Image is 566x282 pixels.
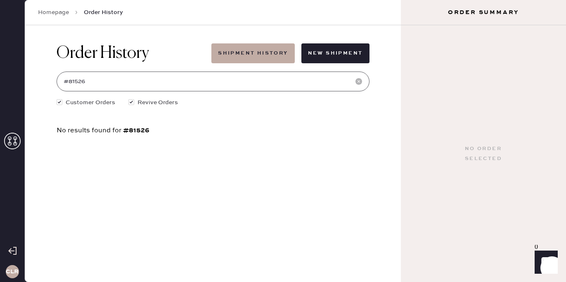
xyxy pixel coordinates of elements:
button: New Shipment [301,43,369,63]
span: Order History [84,8,123,17]
div: Shipment Summary [26,237,538,246]
td: 936575 [26,151,71,161]
h3: Order Summary [401,8,566,17]
div: No results found for [57,127,369,134]
th: ID [26,140,71,151]
span: Revive Orders [137,98,178,107]
span: Customer Orders [66,98,115,107]
div: Packing slip [26,55,538,65]
img: logo [270,191,295,216]
iframe: Front Chat [527,245,562,280]
div: Reformation Customer Love [26,256,538,266]
a: Homepage [38,8,69,17]
button: Shipment History [211,43,294,63]
img: logo [270,10,295,35]
td: Sleeved Top - Reformation - Tagliatelle Denim Top [PERSON_NAME] - Size: 6 [71,151,510,161]
h1: Order History [57,43,149,63]
div: # 84906 Lily [PERSON_NAME] [EMAIL_ADDRESS][DOMAIN_NAME] [26,98,538,127]
span: #81526 [123,126,149,134]
div: Customer information [26,88,538,98]
input: Search by order number, customer name, email or phone number [57,72,369,91]
h3: CLR [6,269,19,275]
img: Logo [252,163,313,170]
div: Shipment #106800 [26,246,538,256]
div: No order selected [465,144,502,164]
div: Order # 82350 [26,65,538,75]
th: QTY [510,140,538,151]
th: Description [71,140,510,151]
td: 1 [510,151,538,161]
